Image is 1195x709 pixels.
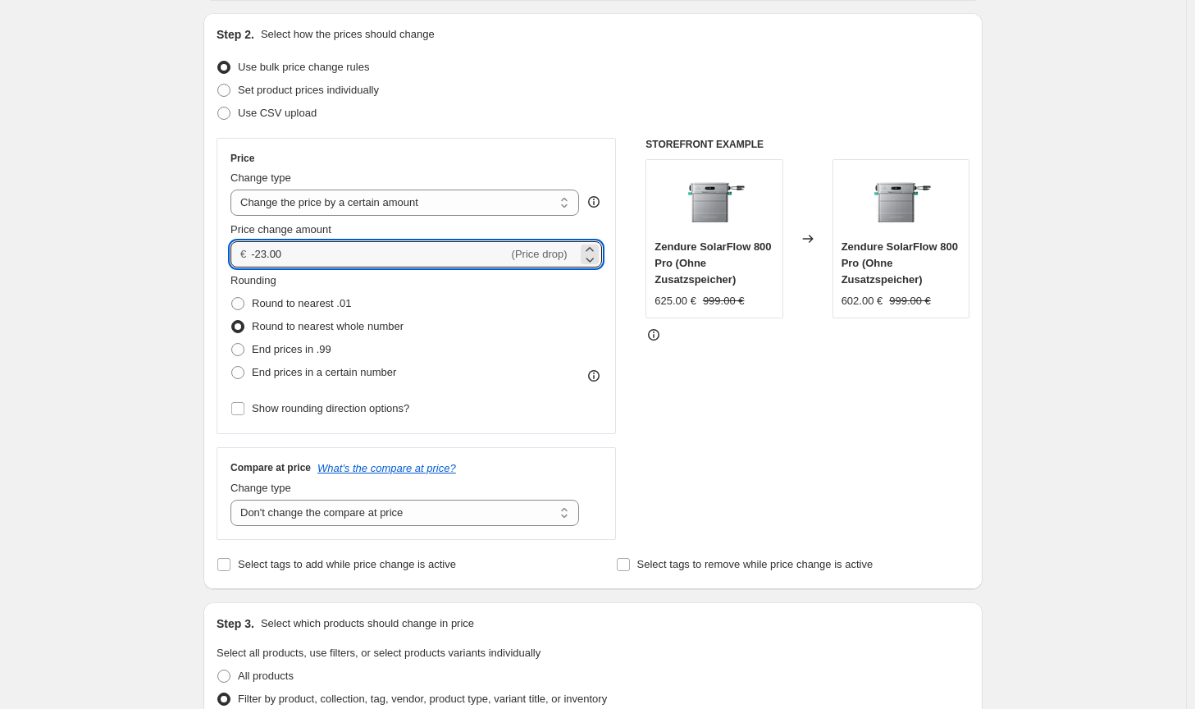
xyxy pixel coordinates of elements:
[252,320,404,332] span: Round to nearest whole number
[240,248,246,260] span: €
[252,343,331,355] span: End prices in .99
[238,107,317,119] span: Use CSV upload
[238,84,379,96] span: Set product prices individually
[655,240,771,286] span: Zendure SolarFlow 800 Pro (Ohne Zusatzspeicher)
[251,241,508,268] input: -10.00
[261,26,435,43] p: Select how the prices should change
[637,558,873,570] span: Select tags to remove while price change is active
[217,647,540,659] span: Select all products, use filters, or select products variants individually
[217,615,254,632] h2: Step 3.
[842,293,883,309] div: 602.00 €
[238,693,607,705] span: Filter by product, collection, tag, vendor, product type, variant title, or inventory
[252,366,396,378] span: End prices in a certain number
[252,402,409,414] span: Show rounding direction options?
[889,293,931,309] strike: 999.00 €
[868,168,933,234] img: Zendure_Solarflow_800_PRO_2_80x.webp
[317,462,456,474] button: What's the compare at price?
[238,558,456,570] span: Select tags to add while price change is active
[217,26,254,43] h2: Step 2.
[512,248,568,260] span: (Price drop)
[586,194,602,210] div: help
[682,168,747,234] img: Zendure_Solarflow_800_PRO_2_80x.webp
[230,274,276,286] span: Rounding
[703,293,745,309] strike: 999.00 €
[252,297,351,309] span: Round to nearest .01
[230,223,331,236] span: Price change amount
[238,670,294,682] span: All products
[645,138,969,151] h6: STOREFRONT EXAMPLE
[230,152,254,165] h3: Price
[230,482,291,494] span: Change type
[655,293,696,309] div: 625.00 €
[842,240,958,286] span: Zendure SolarFlow 800 Pro (Ohne Zusatzspeicher)
[261,615,474,632] p: Select which products should change in price
[230,461,311,474] h3: Compare at price
[230,172,291,184] span: Change type
[238,61,369,73] span: Use bulk price change rules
